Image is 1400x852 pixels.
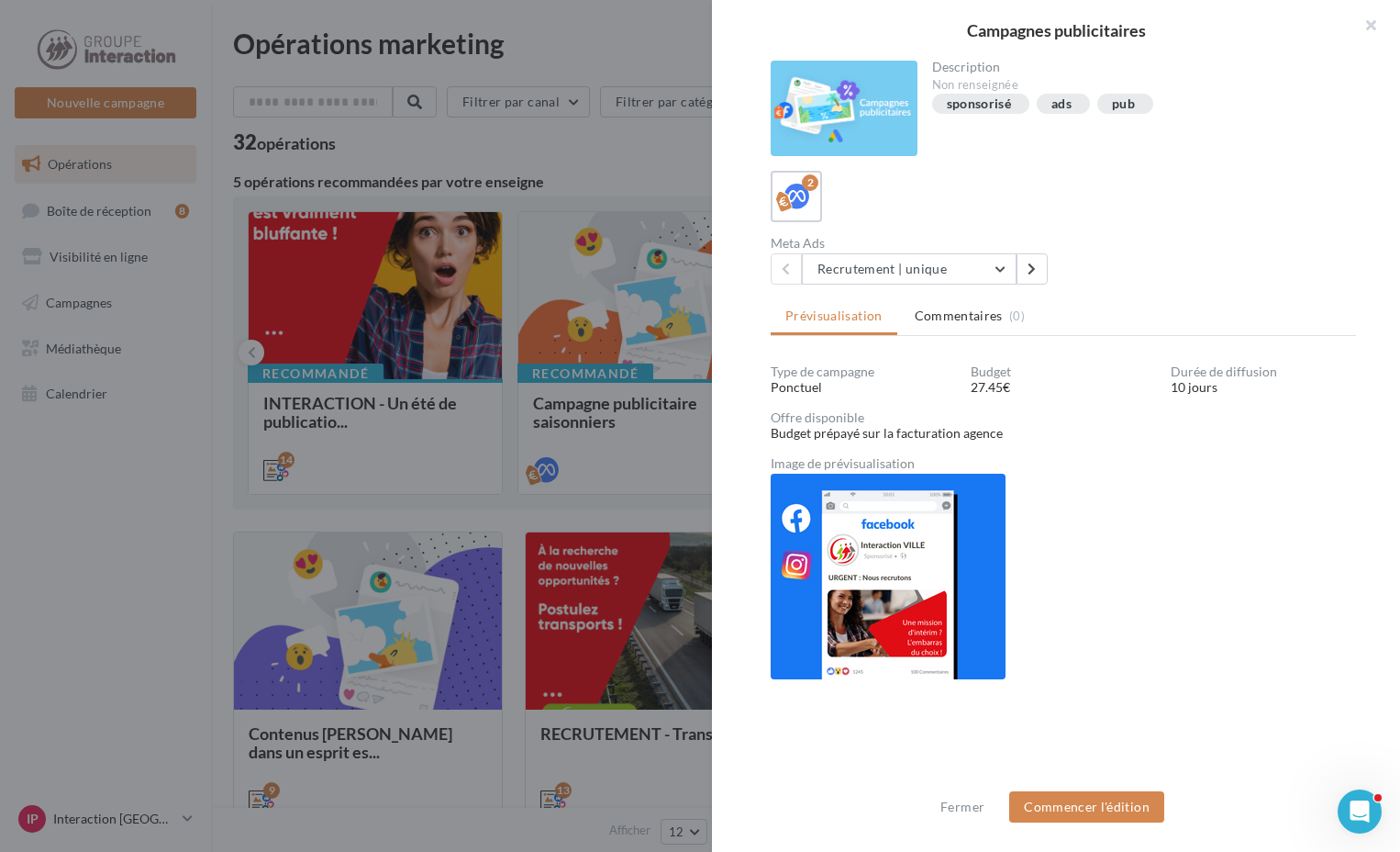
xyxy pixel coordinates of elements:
[771,237,1056,250] div: Meta Ads
[802,174,818,191] div: 2
[933,796,992,818] button: Fermer
[771,474,1006,679] img: 008b87f00d921ddecfa28f1c35eec23d.png
[1112,97,1135,111] div: pub
[1051,97,1072,111] div: ads
[771,411,1356,424] div: Offre disponible
[771,378,956,397] div: Ponctuel
[1171,378,1356,397] div: 10 jours
[971,378,1156,397] div: 27.45€
[1338,790,1382,834] iframe: Intercom live chat
[802,253,1017,285] button: Recrutement | unique
[932,61,1342,73] div: Description
[771,457,1356,470] div: Image de prévisualisation
[1009,791,1164,823] button: Commencer l'édition
[947,97,1012,111] div: sponsorisé
[1171,365,1356,378] div: Durée de diffusion
[915,307,1003,325] span: Commentaires
[771,424,1356,443] div: Budget prépayé sur la facturation agence
[971,365,1156,378] div: Budget
[1009,308,1025,323] span: (0)
[741,22,1371,39] div: Campagnes publicitaires
[932,77,1342,94] div: Non renseignée
[771,365,956,378] div: Type de campagne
